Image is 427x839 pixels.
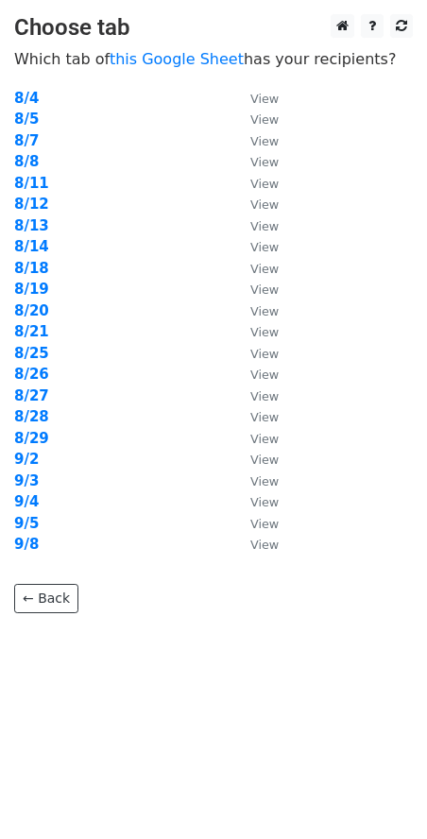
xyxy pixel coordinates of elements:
a: View [231,493,279,510]
a: View [231,387,279,404]
a: 8/26 [14,366,49,383]
a: View [231,196,279,213]
small: View [250,453,279,467]
small: View [250,219,279,233]
a: View [231,302,279,319]
a: 8/21 [14,323,49,340]
a: 9/4 [14,493,39,510]
a: 9/2 [14,451,39,468]
small: View [250,410,279,424]
a: 8/27 [14,387,49,404]
a: View [231,217,279,234]
a: 8/13 [14,217,49,234]
small: View [250,155,279,169]
a: View [231,451,279,468]
a: View [231,430,279,447]
a: 9/8 [14,536,39,553]
a: 8/14 [14,238,49,255]
a: 8/20 [14,302,49,319]
a: View [231,111,279,128]
a: 9/5 [14,515,39,532]
a: 8/11 [14,175,49,192]
p: Which tab of has your recipients? [14,49,413,69]
a: 9/3 [14,472,39,489]
a: View [231,472,279,489]
a: View [231,90,279,107]
a: this Google Sheet [110,50,244,68]
a: View [231,536,279,553]
a: 8/18 [14,260,49,277]
small: View [250,197,279,212]
small: View [250,517,279,531]
small: View [250,325,279,339]
a: 8/8 [14,153,39,170]
a: View [231,238,279,255]
small: View [250,134,279,148]
a: ← Back [14,584,78,613]
a: View [231,281,279,298]
h3: Choose tab [14,14,413,42]
a: View [231,408,279,425]
small: View [250,283,279,297]
small: View [250,112,279,127]
small: View [250,304,279,318]
a: 8/25 [14,345,49,362]
a: 8/5 [14,111,39,128]
small: View [250,495,279,509]
a: View [231,132,279,149]
a: 8/29 [14,430,49,447]
a: 8/4 [14,90,39,107]
small: View [250,240,279,254]
small: View [250,347,279,361]
small: View [250,389,279,403]
a: 8/28 [14,408,49,425]
a: 8/19 [14,281,49,298]
a: View [231,515,279,532]
small: View [250,474,279,488]
small: View [250,262,279,276]
small: View [250,538,279,552]
small: View [250,92,279,106]
a: View [231,366,279,383]
a: View [231,345,279,362]
a: 8/12 [14,196,49,213]
small: View [250,432,279,446]
a: 8/7 [14,132,39,149]
a: View [231,175,279,192]
a: View [231,323,279,340]
small: View [250,177,279,191]
a: View [231,153,279,170]
a: View [231,260,279,277]
small: View [250,368,279,382]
